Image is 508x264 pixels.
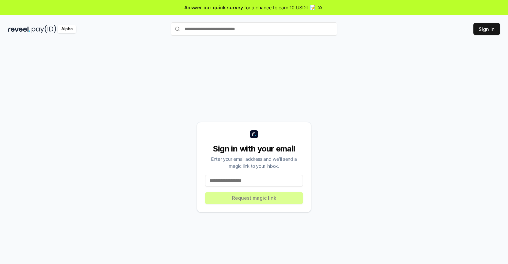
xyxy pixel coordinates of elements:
[32,25,56,33] img: pay_id
[184,4,243,11] span: Answer our quick survey
[244,4,316,11] span: for a chance to earn 10 USDT 📝
[250,130,258,138] img: logo_small
[58,25,76,33] div: Alpha
[205,155,303,169] div: Enter your email address and we’ll send a magic link to your inbox.
[473,23,500,35] button: Sign In
[205,143,303,154] div: Sign in with your email
[8,25,30,33] img: reveel_dark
